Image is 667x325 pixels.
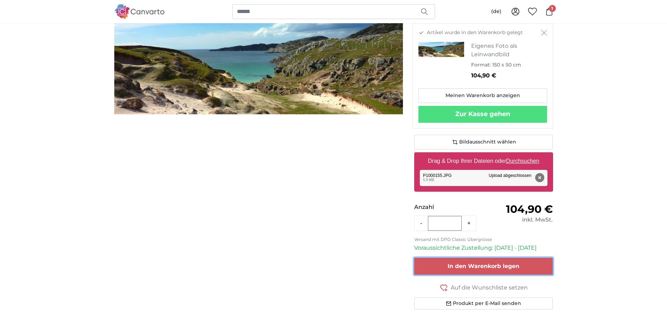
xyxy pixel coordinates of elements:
span: 150 x 50 cm [492,62,521,68]
p: 104,90 € [471,71,541,80]
img: Canvarto [114,4,165,19]
span: Bildausschnitt wählen [459,139,516,146]
p: Versand mit DPD Classic Übergrösse [414,237,553,242]
u: Durchsuchen [506,158,539,164]
img: personalised-canvas-print [114,18,403,114]
button: (de) [486,5,507,18]
span: Format: [471,62,491,68]
button: In den Warenkorb legen [414,258,553,275]
p: Voraussichtliche Zustellung: [DATE] - [DATE] [414,244,553,252]
button: + [462,216,476,230]
p: Anzahl [414,203,483,211]
div: inkl. MwSt. [483,216,553,224]
span: 1 [549,5,556,12]
span: Artikel wurde in den Warenkorb gelegt [427,29,523,36]
button: Schließen [541,29,547,36]
button: - [415,216,428,230]
h3: Eigenes Foto als Leinwandbild [471,42,541,59]
div: Artikel wurde in den Warenkorb gelegt [412,23,553,129]
span: Auf die Wunschliste setzen [451,283,528,292]
div: 1 of 1 [114,18,403,114]
a: Meinen Warenkorb anzeigen [418,88,547,103]
button: Auf die Wunschliste setzen [414,283,553,292]
img: personalised-canvas-print [418,42,464,57]
span: In den Warenkorb legen [448,263,519,269]
button: Bildausschnitt wählen [414,135,553,149]
button: Zur Kasse gehen [418,106,547,123]
button: Produkt per E-Mail senden [414,298,553,310]
label: Drag & Drop Ihrer Dateien oder [425,154,542,168]
span: 104,90 € [506,203,553,216]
